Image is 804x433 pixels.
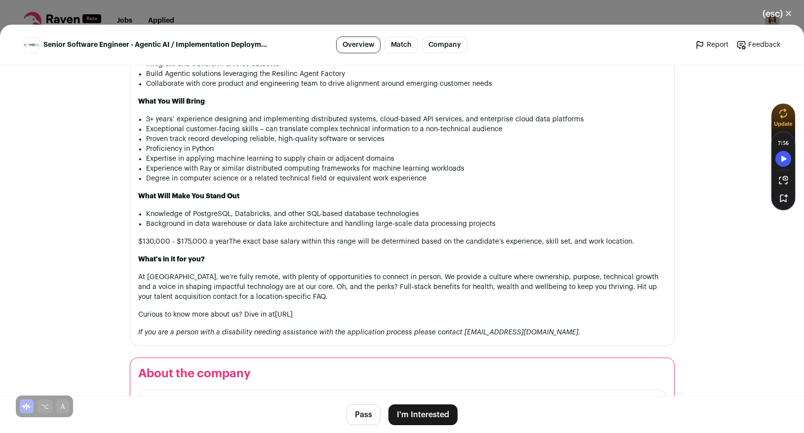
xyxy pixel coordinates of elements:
li: Degree in computer science or a related technical field or equivalent work experience [146,174,666,183]
a: Company [422,36,467,53]
button: Close modal [751,3,804,25]
li: Experience with Ray or similar distributed computing frameworks for machine learning workloads [146,164,666,174]
img: c9aa4ab86db4299dad72bf566dd9bd88178c27bdc9f2b4e540a1944fda30071e.png [24,41,39,48]
p: Curious to know more about us? Dive in at [138,310,666,320]
span: Senior Software Engineer - Agentic AI / Implementation Deployment Services [43,40,270,50]
strong: What Will Make You Stand Out [138,193,239,200]
button: Pass [346,404,381,425]
button: I'm Interested [388,404,458,425]
li: Background in data warehouse or data lake architecture and handling large-scale data processing p... [146,219,666,229]
p: At [GEOGRAPHIC_DATA], we’re fully remote, with plenty of opportunities to connect in person. We p... [138,272,666,302]
p: $130,000 - $175,000 a yearThe exact base salary within this range will be determined based on the... [138,237,666,247]
li: Build Agentic solutions leveraging the Resilinc Agent Factory [146,69,666,79]
h2: About the company [138,366,666,382]
li: Proficiency in Python [146,144,666,154]
a: Overview [336,36,381,53]
li: 3+ years’ experience designing and implementing distributed systems, cloud-based API services, an... [146,114,666,124]
strong: What's in it for you? [138,256,205,263]
li: Expertise in applying machine learning to supply chain or adjacent domains [146,154,666,164]
a: Report [695,40,728,50]
a: [URL] [275,311,293,318]
a: Feedback [736,40,780,50]
strong: What You Will Bring [138,98,205,105]
li: Knowledge of PostgreSQL, Databricks, and other SQL-based database technologies [146,209,666,219]
em: If you are a person with a disability needing assistance with the application process please cont... [138,329,580,336]
li: Collaborate with core product and engineering team to drive alignment around emerging customer needs [146,79,666,89]
li: Exceptional customer-facing skills – can translate complex technical information to a non-technic... [146,124,666,134]
li: Proven track record developing reliable, high-quality software or services [146,134,666,144]
a: Match [384,36,418,53]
